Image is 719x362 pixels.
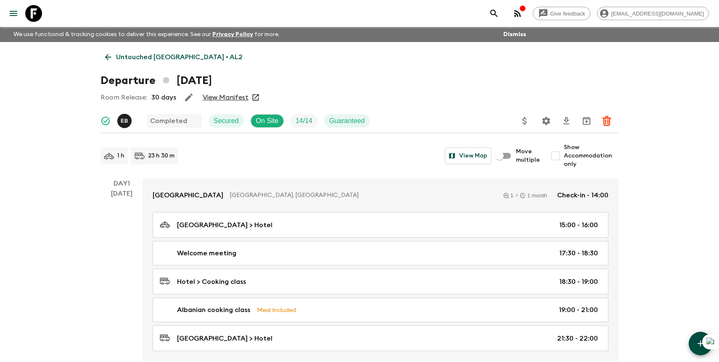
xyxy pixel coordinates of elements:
p: 30 days [151,92,176,102]
button: Dismiss [501,29,528,40]
a: Privacy Policy [212,31,253,37]
button: View Map [445,147,492,164]
a: Give feedback [533,7,590,20]
div: Trip Fill [291,114,317,128]
p: We use functional & tracking cookies to deliver this experience. See our for more. [10,27,283,42]
span: Show Accommodation only [564,143,619,168]
a: Welcome meeting17:30 - 18:30 [153,241,608,265]
button: Archive (Completed, Cancelled or Unsynced Departures only) [578,113,595,129]
a: View Manifest [203,93,248,102]
div: 1 month [520,193,547,198]
p: Guaranteed [329,116,365,126]
div: [EMAIL_ADDRESS][DOMAIN_NAME] [597,7,709,20]
span: [EMAIL_ADDRESS][DOMAIN_NAME] [607,10,708,17]
p: [GEOGRAPHIC_DATA] > Hotel [177,333,272,344]
p: 17:30 - 18:30 [559,248,598,258]
div: 1 [503,193,513,198]
p: Secured [214,116,239,126]
p: [GEOGRAPHIC_DATA] > Hotel [177,220,272,230]
span: Move multiple [516,147,540,164]
a: Albanian cooking classMeal Included19:00 - 21:00 [153,298,608,322]
span: Give feedback [546,10,590,17]
button: Delete [598,113,615,129]
button: Download CSV [558,113,575,129]
p: Day 1 [100,178,143,189]
a: [GEOGRAPHIC_DATA] > Hotel15:00 - 16:00 [153,212,608,238]
p: [GEOGRAPHIC_DATA], [GEOGRAPHIC_DATA] [230,191,493,199]
p: Untouched [GEOGRAPHIC_DATA] • AL2 [116,52,243,62]
p: 14 / 14 [296,116,312,126]
div: [DATE] [111,189,132,361]
a: [GEOGRAPHIC_DATA][GEOGRAPHIC_DATA], [GEOGRAPHIC_DATA]11 monthCheck-in - 14:00 [143,178,619,212]
p: Meal Included [257,305,296,315]
p: On Site [256,116,278,126]
a: Hotel > Cooking class18:30 - 19:00 [153,269,608,294]
p: Hotel > Cooking class [177,277,246,287]
svg: Synced Successfully [100,116,111,126]
a: [GEOGRAPHIC_DATA] > Hotel21:30 - 22:00 [153,325,608,351]
p: Check-in - 14:00 [557,190,608,200]
button: menu [5,5,22,22]
p: Completed [150,116,187,126]
p: Room Release: [100,92,147,102]
button: Settings [538,113,555,129]
div: On Site [251,114,284,128]
h1: Departure [DATE] [100,72,212,89]
p: 19:00 - 21:00 [559,305,598,315]
p: 1 h [117,152,124,160]
p: 18:30 - 19:00 [559,277,598,287]
div: Secured [209,114,244,128]
p: 23 h 30 m [148,152,174,160]
p: Albanian cooking class [177,305,250,315]
p: 21:30 - 22:00 [557,333,598,344]
button: Update Price, Early Bird Discount and Costs [516,113,533,129]
p: Welcome meeting [177,248,236,258]
a: Untouched [GEOGRAPHIC_DATA] • AL2 [100,49,247,66]
p: 15:00 - 16:00 [559,220,598,230]
p: [GEOGRAPHIC_DATA] [153,190,223,200]
button: search adventures [486,5,502,22]
span: Erild Balla [117,116,133,123]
